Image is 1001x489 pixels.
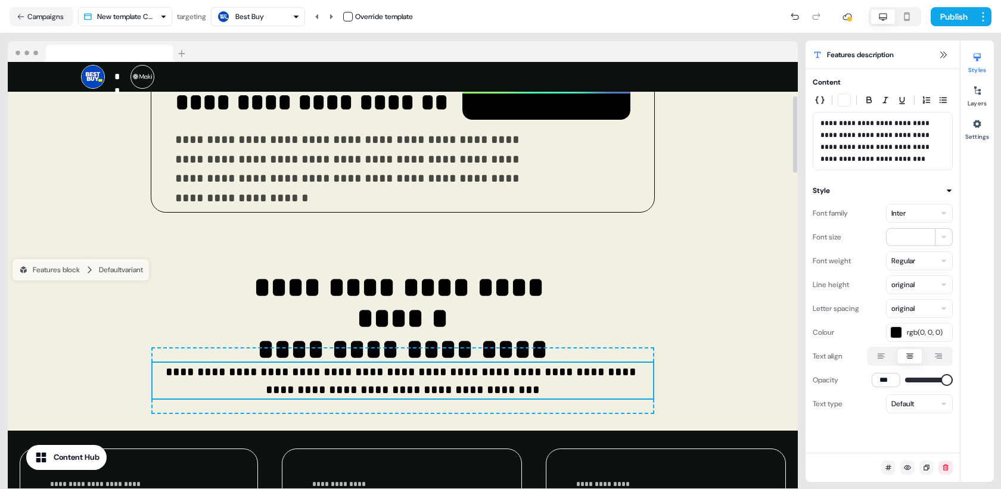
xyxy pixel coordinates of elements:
[10,7,73,26] button: Campaigns
[891,279,915,291] div: original
[813,394,843,413] div: Text type
[891,207,906,219] div: Inter
[18,264,80,276] div: Features block
[813,347,843,366] div: Text align
[813,251,851,270] div: Font weight
[827,49,894,61] span: Features description
[211,7,305,26] button: Best Buy
[813,76,841,88] div: Content
[813,228,841,247] div: Font size
[886,323,953,342] button: rgb(0, 0, 0)
[813,299,859,318] div: Letter spacing
[960,48,994,74] button: Styles
[960,114,994,141] button: Settings
[891,303,915,314] div: original
[891,398,914,410] div: Default
[960,81,994,107] button: Layers
[355,11,413,23] div: Override template
[813,204,848,223] div: Font family
[8,41,191,63] img: Browser topbar
[813,323,834,342] div: Colour
[813,185,830,197] div: Style
[907,326,949,338] span: rgb(0, 0, 0)
[26,445,107,470] button: Content Hub
[97,11,156,23] div: New template Copy
[54,451,100,463] div: Content Hub
[813,275,849,294] div: Line height
[813,370,838,390] div: Opacity
[99,264,143,276] div: Default variant
[177,11,206,23] div: targeting
[813,185,953,197] button: Style
[886,204,953,223] button: Inter
[235,11,264,23] div: Best Buy
[931,7,975,26] button: Publish
[891,255,915,267] div: Regular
